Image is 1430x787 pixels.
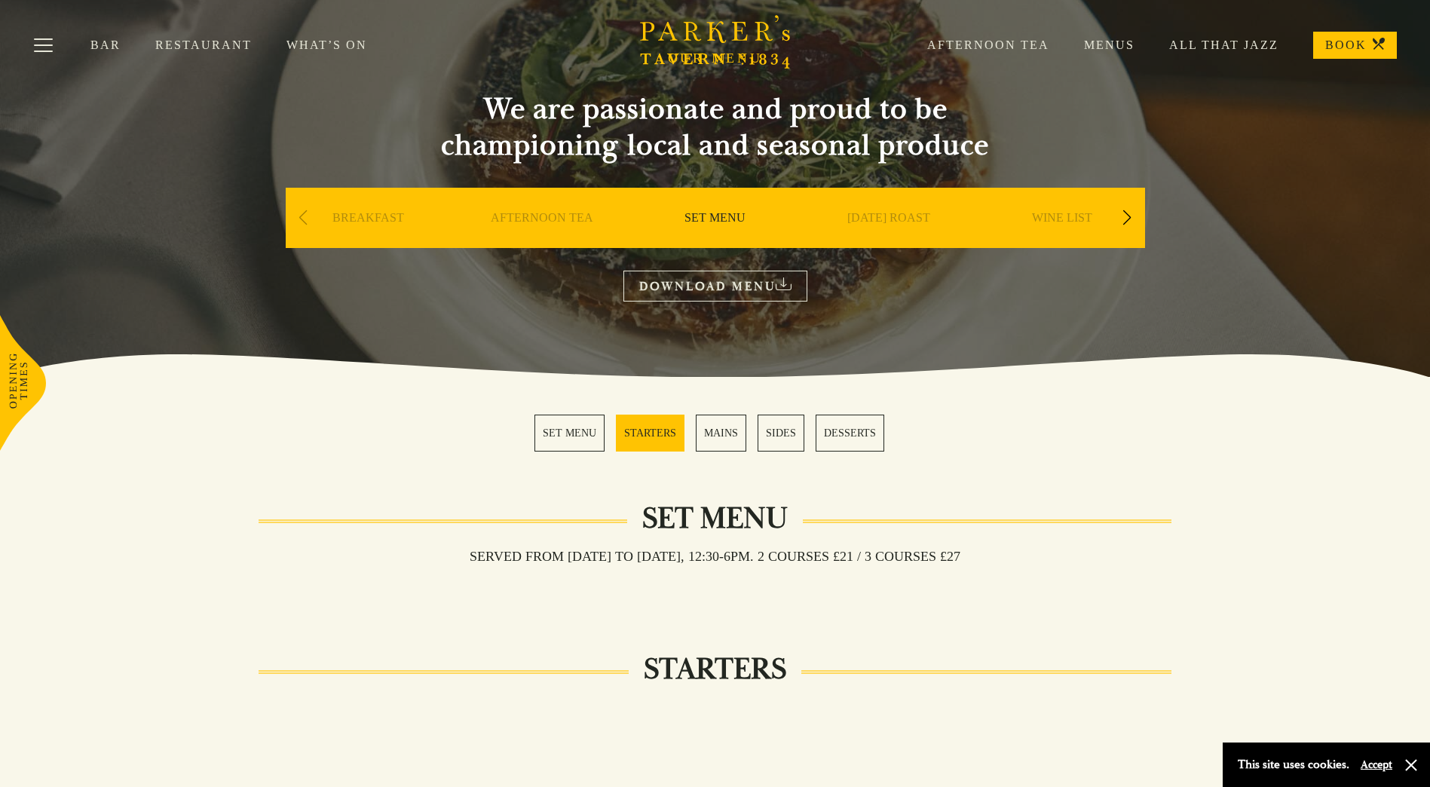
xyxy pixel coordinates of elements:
[616,415,684,452] a: 2 / 5
[1117,201,1138,234] div: Next slide
[632,188,798,293] div: 3 / 9
[627,501,803,537] h2: Set Menu
[806,188,972,293] div: 4 / 9
[414,91,1017,164] h2: We are passionate and proud to be championing local and seasonal produce
[459,188,625,293] div: 2 / 9
[286,188,452,293] div: 1 / 9
[696,415,746,452] a: 3 / 5
[816,415,884,452] a: 5 / 5
[979,188,1145,293] div: 5 / 9
[629,651,801,687] h2: STARTERS
[1238,754,1349,776] p: This site uses cookies.
[847,210,930,271] a: [DATE] ROAST
[684,210,746,271] a: SET MENU
[758,415,804,452] a: 4 / 5
[332,210,404,271] a: BREAKFAST
[491,210,593,271] a: AFTERNOON TEA
[1404,758,1419,773] button: Close and accept
[623,271,807,302] a: DOWNLOAD MENU
[534,415,605,452] a: 1 / 5
[455,548,975,565] h3: Served from [DATE] to [DATE], 12:30-6pm. 2 COURSES £21 / 3 COURSES £27
[293,201,314,234] div: Previous slide
[1361,758,1392,772] button: Accept
[1032,210,1092,271] a: WINE LIST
